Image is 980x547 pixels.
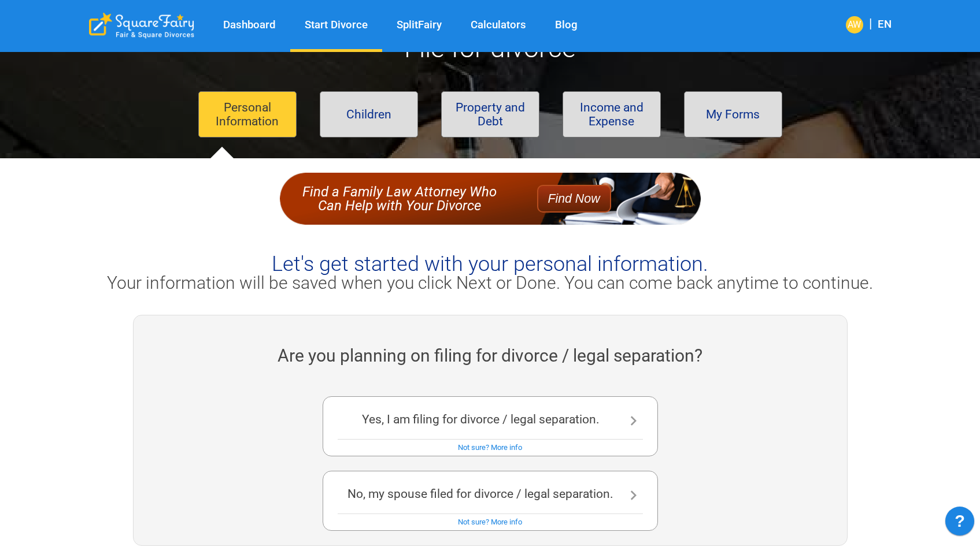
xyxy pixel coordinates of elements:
[537,185,611,213] button: Find Now
[940,501,980,547] iframe: JSD widget
[441,91,539,137] button: Property and Debt
[684,91,782,137] button: My Forms
[75,274,905,300] div: Your information will be saved when you click Next or Done. You can come back anytime to continue.
[89,13,194,39] div: SquareFairy Logo
[338,486,643,502] div: No, my spouse filed for divorce / legal separation.
[863,16,878,31] span: |
[338,411,643,427] div: Yes, I am filing for divorce / legal separation.
[75,254,905,274] div: Let's get started with your personal information.
[320,91,418,137] button: Children
[541,18,592,32] a: Blog
[563,91,661,137] button: Income and Expense
[338,514,643,530] div: Not sure? More info
[846,16,863,34] div: AW
[878,17,892,33] div: EN
[291,185,508,213] p: Find a Family Law Attorney Who Can Help with Your Divorce
[382,18,456,32] a: SplitFairy
[338,440,643,456] div: Not sure? More info
[290,18,382,32] a: Start Divorce
[198,91,297,137] button: Personal Information
[209,18,290,32] a: Dashboard
[456,18,541,32] a: Calculators
[134,344,847,367] div: Are you planning on filing for divorce / legal separation?
[75,6,905,61] div: File for divorce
